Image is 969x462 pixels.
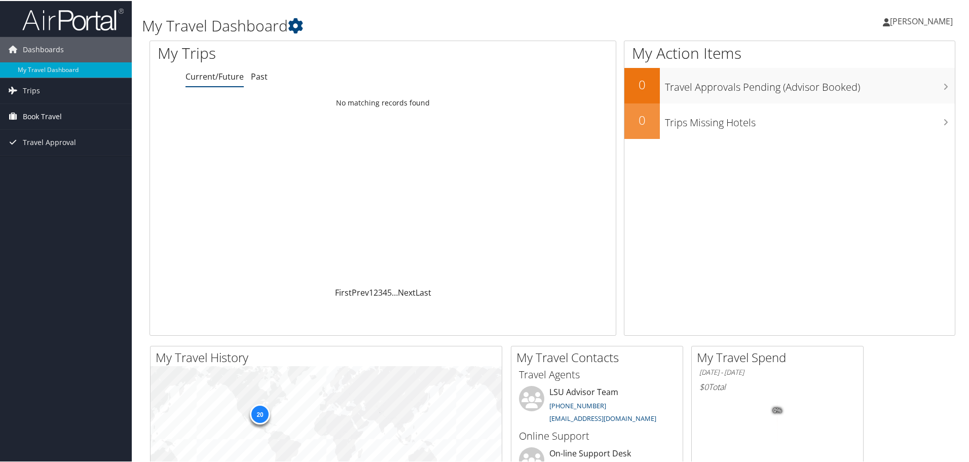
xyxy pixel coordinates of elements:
a: Current/Future [185,70,244,81]
span: $0 [699,380,709,392]
h3: Travel Agents [519,367,675,381]
span: … [392,286,398,297]
a: 2 [374,286,378,297]
tspan: 0% [773,407,781,413]
h3: Travel Approvals Pending (Advisor Booked) [665,74,955,93]
h2: My Travel Spend [697,348,863,365]
div: 20 [250,403,270,423]
span: Book Travel [23,103,62,128]
a: Past [251,70,268,81]
a: [EMAIL_ADDRESS][DOMAIN_NAME] [549,413,656,422]
h3: Trips Missing Hotels [665,110,955,129]
h2: 0 [624,111,660,128]
a: 3 [378,286,383,297]
h1: My Travel Dashboard [142,14,689,35]
h6: [DATE] - [DATE] [699,367,855,376]
li: LSU Advisor Team [514,385,680,427]
td: No matching records found [150,93,616,111]
a: Last [416,286,431,297]
a: First [335,286,352,297]
span: [PERSON_NAME] [890,15,953,26]
span: Travel Approval [23,129,76,154]
h3: Online Support [519,428,675,442]
h6: Total [699,380,855,392]
h1: My Action Items [624,42,955,63]
a: 0Trips Missing Hotels [624,102,955,138]
a: Prev [352,286,369,297]
a: [PHONE_NUMBER] [549,400,606,409]
a: 0Travel Approvals Pending (Advisor Booked) [624,67,955,102]
a: Next [398,286,416,297]
h1: My Trips [158,42,414,63]
span: Trips [23,77,40,102]
a: 4 [383,286,387,297]
h2: 0 [624,75,660,92]
h2: My Travel History [156,348,502,365]
span: Dashboards [23,36,64,61]
a: 1 [369,286,374,297]
h2: My Travel Contacts [516,348,683,365]
a: 5 [387,286,392,297]
img: airportal-logo.png [22,7,124,30]
a: [PERSON_NAME] [883,5,963,35]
